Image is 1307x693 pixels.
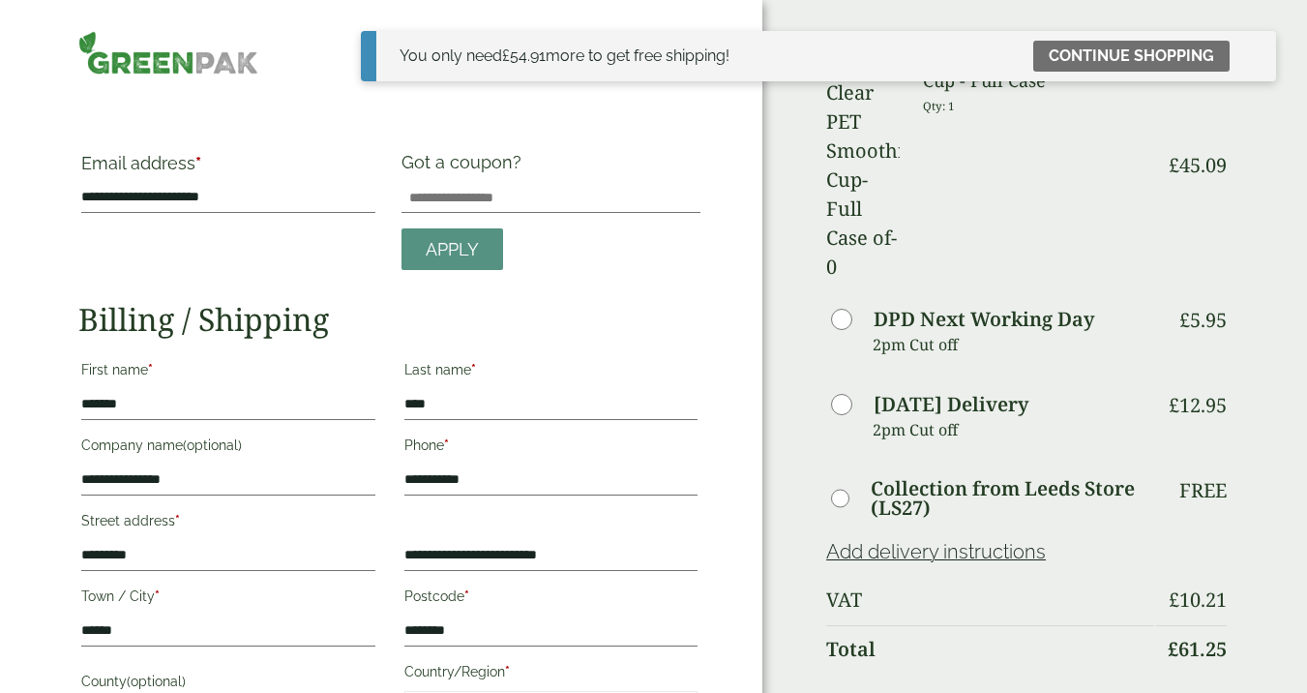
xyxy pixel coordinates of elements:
[148,362,153,377] abbr: required
[404,356,698,389] label: Last name
[1168,636,1227,662] bdi: 61.25
[1179,479,1227,502] p: Free
[1169,152,1227,178] bdi: 45.09
[505,664,510,679] abbr: required
[1169,587,1227,613] bdi: 10.21
[404,432,698,465] label: Phone
[81,356,375,389] label: First name
[444,437,449,453] abbr: required
[404,658,698,691] label: Country/Region
[826,540,1046,563] a: Add delivery instructions
[874,395,1028,414] label: [DATE] Delivery
[871,479,1154,518] label: Collection from Leeds Store (LS27)
[873,330,1154,359] p: 2pm Cut off
[1168,636,1178,662] span: £
[401,152,529,182] label: Got a coupon?
[175,513,180,528] abbr: required
[874,310,1094,329] label: DPD Next Working Day
[404,583,698,616] label: Postcode
[873,415,1154,444] p: 2pm Cut off
[1169,587,1179,613] span: £
[502,46,510,65] span: £
[81,583,375,616] label: Town / City
[826,49,900,282] img: 16oz Clear PET Smoothie Cup-Full Case of-0
[195,153,201,173] abbr: required
[127,674,186,689] span: (optional)
[183,437,242,453] span: (optional)
[81,507,375,540] label: Street address
[464,588,469,604] abbr: required
[1033,41,1230,72] a: Continue shopping
[502,46,546,65] span: 54.91
[78,31,258,75] img: GreenPak Supplies
[826,625,1154,673] th: Total
[1179,307,1190,333] span: £
[1179,307,1227,333] bdi: 5.95
[78,301,700,338] h2: Billing / Shipping
[826,577,1154,623] th: VAT
[155,588,160,604] abbr: required
[1169,152,1179,178] span: £
[401,228,503,270] a: Apply
[400,45,729,68] div: You only need more to get free shipping!
[471,362,476,377] abbr: required
[81,155,375,182] label: Email address
[426,239,479,260] span: Apply
[923,99,955,113] small: Qty: 1
[1169,392,1227,418] bdi: 12.95
[1169,392,1179,418] span: £
[81,432,375,465] label: Company name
